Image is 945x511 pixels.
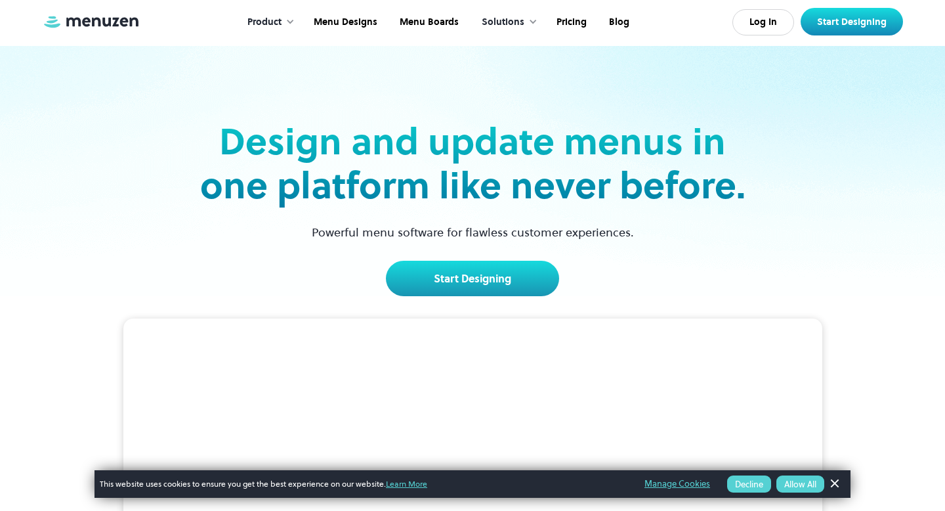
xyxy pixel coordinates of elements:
a: Blog [597,2,639,43]
a: Dismiss Banner [824,474,844,494]
a: Menu Designs [301,2,387,43]
p: Powerful menu software for flawless customer experiences. [295,223,650,241]
a: Start Designing [386,261,559,296]
a: Learn More [386,478,427,489]
a: Log In [732,9,794,35]
a: Start Designing [801,8,903,35]
button: Decline [727,476,771,493]
button: Allow All [776,476,824,493]
a: Pricing [544,2,597,43]
a: Manage Cookies [644,477,710,491]
div: Solutions [469,2,544,43]
div: Solutions [482,15,524,30]
span: This website uses cookies to ensure you get the best experience on our website. [100,478,626,490]
a: Menu Boards [387,2,469,43]
div: Product [234,2,301,43]
h2: Design and update menus in one platform like never before. [196,120,749,208]
div: Product [247,15,282,30]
